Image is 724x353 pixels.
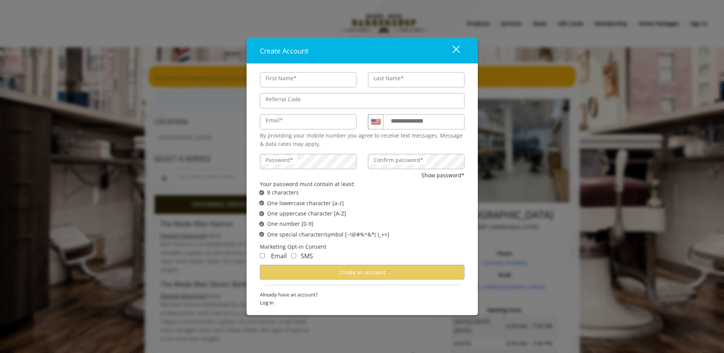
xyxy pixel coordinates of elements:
input: ReferralCode [260,93,464,108]
input: Receive Marketing Email [260,253,265,258]
span: Log in [260,299,464,307]
input: Email [260,114,356,129]
button: Show password* [421,171,464,180]
span: One lowercase character [a-z] [267,199,344,207]
input: Lastname [368,72,464,87]
span: Already have an account? [260,291,464,299]
span: SMS [301,251,313,260]
span: 8 characters [267,188,299,197]
span: Create Account [260,46,308,55]
span: Email [271,251,287,260]
div: By providing your mobile number you agree to receive text messages. Message & data rates may apply. [260,131,464,148]
label: First Name* [262,74,300,82]
span: One uppercase character [A-Z] [267,209,346,218]
div: Country [368,114,383,129]
input: Password [260,154,356,169]
label: Email* [262,116,287,124]
label: Last Name* [370,74,408,82]
input: ConfirmPassword [368,154,464,169]
span: Create an account [339,268,385,275]
span: ✔ [260,232,263,238]
span: ✔ [260,221,263,227]
span: ✔ [260,211,263,217]
button: close dialog [439,43,464,58]
label: Referral Code [262,95,305,103]
span: One number [0-9] [267,220,313,228]
div: Your password must contain at least: [260,180,464,188]
div: close dialog [444,45,459,57]
input: Receive Marketing SMS [291,253,296,258]
button: Create an account [260,265,464,280]
span: ✔ [260,200,263,206]
span: One special character/symbol [~!@#%^&*( )_+=] [267,230,389,239]
label: Confirm password* [370,156,427,164]
span: ✔ [260,189,263,196]
input: FirstName [260,72,356,87]
label: Password* [262,156,297,164]
div: Marketing Opt-in Consent [260,243,464,251]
